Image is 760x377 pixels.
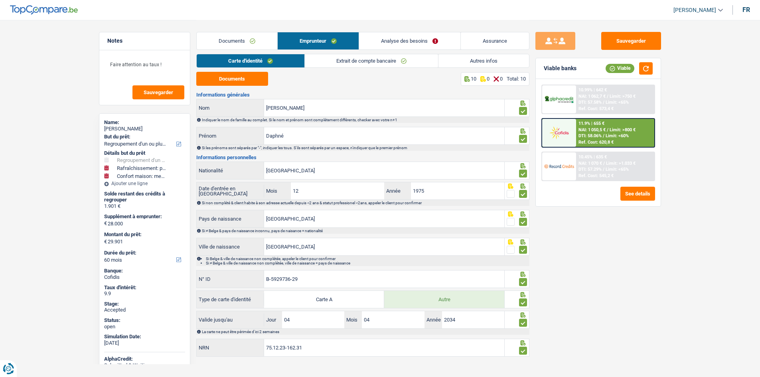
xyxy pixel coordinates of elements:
a: Emprunteur [278,32,359,49]
span: / [602,133,604,138]
span: € [104,220,107,227]
label: Mois [264,182,290,199]
label: Supplément à emprunter: [104,213,184,220]
span: [PERSON_NAME] [673,7,716,14]
span: DTI: 57.29% [578,167,601,172]
img: TopCompare Logo [10,5,78,15]
li: Si Belge & ville de naissance non complétée, appeler le client pour confirmer [206,257,529,261]
h3: Informations personnelles [196,155,529,160]
span: NAI: 1 070 € [578,161,602,166]
div: Ajouter une ligne [104,181,185,186]
div: open [104,324,185,330]
a: Extrait de compte bancaire [305,54,438,67]
div: Banque: [104,268,185,274]
div: Simulation Date: [104,334,185,340]
input: 12.12.12-123.12 [264,339,504,356]
label: NRN [197,339,265,356]
span: / [603,161,604,166]
span: DTI: 58.06% [578,133,601,138]
div: La carte ne peut être périmée d'ici 2 semaines [202,330,529,334]
span: Limit: <65% [605,167,628,172]
div: Ref. Cost: 573,4 € [578,106,613,111]
label: Mois [344,311,362,328]
div: Accepted [104,307,185,313]
a: Autres infos [438,54,529,67]
div: Status: [104,317,185,324]
a: [PERSON_NAME] [667,4,723,17]
span: NAI: 1 050,5 € [578,127,605,132]
label: Ville de naissance [197,238,265,255]
label: Valide jusqu'au [197,314,265,326]
div: Cofidis [104,274,185,280]
a: Carte d'identité [197,54,304,67]
div: Solde restant des crédits à regrouper [104,191,185,203]
div: Stage: [104,301,185,307]
label: Nationalité [197,162,265,179]
button: See details [620,187,655,201]
span: Limit: <65% [605,100,628,105]
input: Belgique [264,210,504,227]
input: B-1234567-89 [264,270,504,288]
div: Si non complété & client habite à son adresse actuelle depuis <2 ans & statut professionel <2ans,... [202,201,529,205]
button: Documents [196,72,268,86]
img: Record Credits [544,159,574,174]
div: Si les prénoms sont séparés par "-", indiquer les tous. S'ils sont séparés par un espace, n'indiq... [202,146,529,150]
div: Ref. Cost: 545,2 € [578,173,613,178]
div: 11.9% | 655 € [578,121,604,126]
a: Analyse des besoins [359,32,460,49]
div: Viable banks [544,65,576,72]
span: / [602,167,604,172]
div: [DATE] [104,340,185,346]
div: [PERSON_NAME] [104,126,185,132]
p: 0 [487,76,490,82]
span: / [606,94,608,99]
p: 0 [500,76,503,82]
div: 1.901 € [104,203,185,209]
div: fr [742,6,750,14]
label: Année [424,311,442,328]
div: Total: 10 [507,76,526,82]
button: Sauvegarder [132,85,184,99]
div: Indiquer le nom de famille au complet. Si le nom et prénom sont complétement différents, checker ... [202,118,529,122]
button: Sauvegarder [601,32,661,50]
span: Limit: >750 € [609,94,635,99]
label: Prénom [197,127,265,144]
label: Date d'entrée en [GEOGRAPHIC_DATA] [197,185,265,197]
a: Documents [197,32,277,49]
label: Montant du prêt: [104,231,184,238]
label: But du prêt: [104,134,184,140]
div: Name: [104,119,185,126]
h5: Notes [107,38,182,44]
div: 10.99% | 642 € [578,87,606,93]
div: Détails but du prêt [104,150,185,156]
h3: Informations générales [196,92,529,97]
img: Cofidis [544,125,574,140]
div: AlphaCredit: [104,356,185,362]
label: Année [384,182,411,199]
span: / [602,100,604,105]
div: 10.45% | 635 € [578,154,606,160]
div: Submitted & Waiting [104,362,185,369]
span: Limit: >800 € [609,127,635,132]
p: 10 [471,76,476,82]
label: Autre [384,291,504,308]
span: / [606,127,608,132]
li: Si ≠ Belge & ville de naissance non complétée, ville de naissance = pays de naissance [206,261,529,265]
label: Pays de naissance [197,210,265,227]
label: Nom [197,99,265,116]
input: MM [362,311,424,328]
input: AAAA [411,182,505,199]
label: Durée du prêt: [104,250,184,256]
img: AlphaCredit [544,95,574,104]
label: N° ID [197,270,265,288]
label: Jour [264,311,282,328]
span: Limit: >1.033 € [606,161,635,166]
div: Ref. Cost: 620,8 € [578,140,613,145]
div: Taux d'intérêt: [104,284,185,291]
div: Si ≠ Belge & pays de naissance inconnu, pays de naisance = nationalité [202,229,529,233]
label: Type de carte d'identité [197,293,265,306]
span: Sauvegarder [144,90,173,95]
a: Assurance [461,32,529,49]
input: JJ [282,311,344,328]
div: 9.9 [104,290,185,297]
